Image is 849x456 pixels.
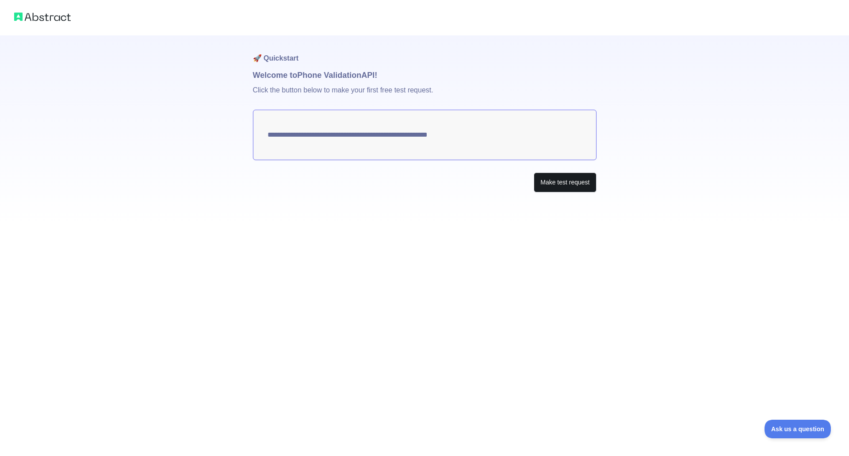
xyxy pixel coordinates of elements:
[253,69,597,81] h1: Welcome to Phone Validation API!
[253,35,597,69] h1: 🚀 Quickstart
[14,11,71,23] img: Abstract logo
[253,81,597,110] p: Click the button below to make your first free test request.
[765,420,831,438] iframe: Toggle Customer Support
[534,172,596,192] button: Make test request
